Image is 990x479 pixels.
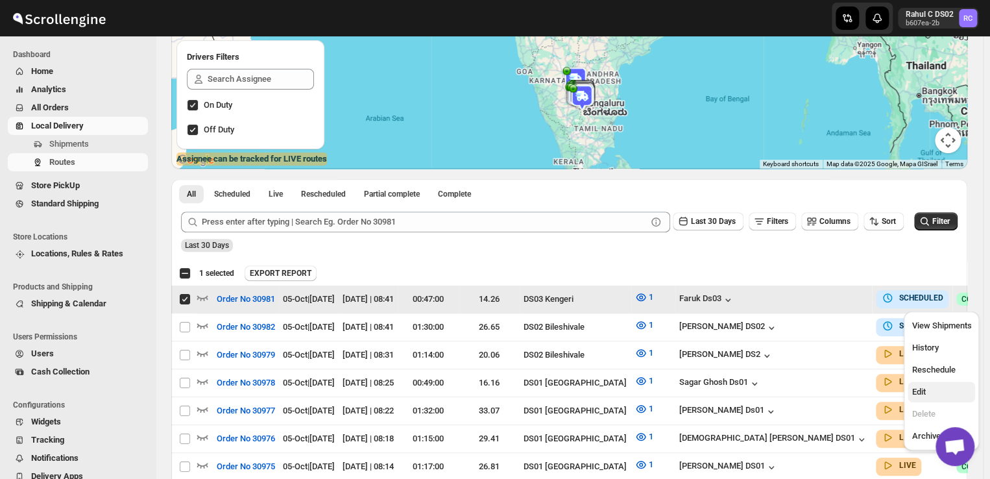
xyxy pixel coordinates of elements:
button: Columns [801,212,858,230]
span: Last 30 Days [185,241,229,250]
div: 01:14:00 [402,349,455,362]
span: 1 [649,404,653,413]
button: SCHEDULED [881,291,943,304]
button: 1 [627,343,661,363]
span: History [912,343,938,352]
button: LIVE [881,431,916,444]
span: Store Locations [13,232,149,242]
div: 20.06 [463,349,516,362]
div: Open chat [936,427,974,466]
button: Order No 30975 [209,456,283,477]
div: 01:15:00 [402,432,455,445]
div: DS01 [GEOGRAPHIC_DATA] [524,376,627,389]
button: 1 [627,454,661,475]
span: 1 selected [199,268,234,278]
span: Widgets [31,417,61,426]
button: Widgets [8,413,148,431]
button: LIVE [881,347,916,360]
button: Users [8,345,148,363]
button: Map camera controls [935,127,961,153]
span: EXPORT REPORT [250,268,311,278]
button: Locations, Rules & Rates [8,245,148,263]
span: Order No 30978 [217,376,275,389]
button: Faruk Ds03 [679,293,734,306]
span: Reschedule [912,365,955,375]
div: 26.81 [463,460,516,473]
button: User menu [898,8,978,29]
b: LIVE [899,461,916,470]
button: Keyboard shortcuts [763,160,819,169]
h2: Drivers Filters [187,51,314,64]
button: Analytics [8,80,148,99]
button: Order No 30979 [209,345,283,365]
span: 1 [649,376,653,386]
label: Assignee can be tracked for LIVE routes [176,153,327,166]
button: Order No 30976 [209,428,283,449]
span: Live [269,189,283,199]
span: Shipping & Calendar [31,299,106,308]
div: DS01 [GEOGRAPHIC_DATA] [524,404,627,417]
div: 00:47:00 [402,293,455,306]
span: Edit [912,387,925,397]
div: DS01 [GEOGRAPHIC_DATA] [524,432,627,445]
span: Order No 30977 [217,404,275,417]
div: DS02 Bileshivale [524,349,627,362]
a: Terms (opens in new tab) [945,160,963,167]
span: Rahul C DS02 [959,9,977,27]
button: Filters [749,212,796,230]
div: 16.16 [463,376,516,389]
span: Notifications [31,453,78,463]
button: Sort [863,212,904,230]
button: LIVE [881,459,916,472]
span: Standard Shipping [31,199,99,208]
div: 00:49:00 [402,376,455,389]
div: 14.26 [463,293,516,306]
button: [PERSON_NAME] DS2 [679,349,773,362]
span: 1 [649,348,653,358]
span: Order No 30975 [217,460,275,473]
span: 05-Oct | [DATE] [283,434,335,443]
div: [DATE] | 08:41 [343,321,394,334]
span: Complete [438,189,471,199]
button: Order No 30982 [209,317,283,338]
button: Routes [8,153,148,171]
button: [PERSON_NAME] Ds01 [679,405,777,418]
div: DS02 Bileshivale [524,321,627,334]
img: Google [175,152,217,169]
span: Rescheduled [301,189,346,199]
button: [DEMOGRAPHIC_DATA] [PERSON_NAME] DS01 [679,433,868,446]
button: LIVE [881,375,916,388]
span: Configurations [13,400,149,410]
span: Users Permissions [13,332,149,342]
span: Shipments [49,139,89,149]
button: Last 30 Days [673,212,743,230]
span: Local Delivery [31,121,84,130]
span: Order No 30976 [217,432,275,445]
button: EXPORT REPORT [245,265,317,281]
span: Tracking [31,435,64,445]
span: Store PickUp [31,180,80,190]
div: 29.41 [463,432,516,445]
span: Columns [819,217,851,226]
span: Map data ©2025 Google, Mapa GISrael [827,160,937,167]
div: 01:30:00 [402,321,455,334]
button: All Orders [8,99,148,117]
button: SCHEDULED [881,319,943,332]
p: b607ea-2b [906,19,954,27]
button: Cash Collection [8,363,148,381]
span: Off Duty [204,125,234,134]
button: 1 [627,315,661,336]
span: Home [31,66,53,76]
span: 1 [649,320,653,330]
span: Order No 30982 [217,321,275,334]
div: Sagar Ghosh Ds01 [679,377,761,390]
span: Filter [932,217,950,226]
button: [PERSON_NAME] DS01 [679,461,778,474]
span: Filters [767,217,788,226]
button: 1 [627,426,661,447]
span: All [187,189,196,199]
